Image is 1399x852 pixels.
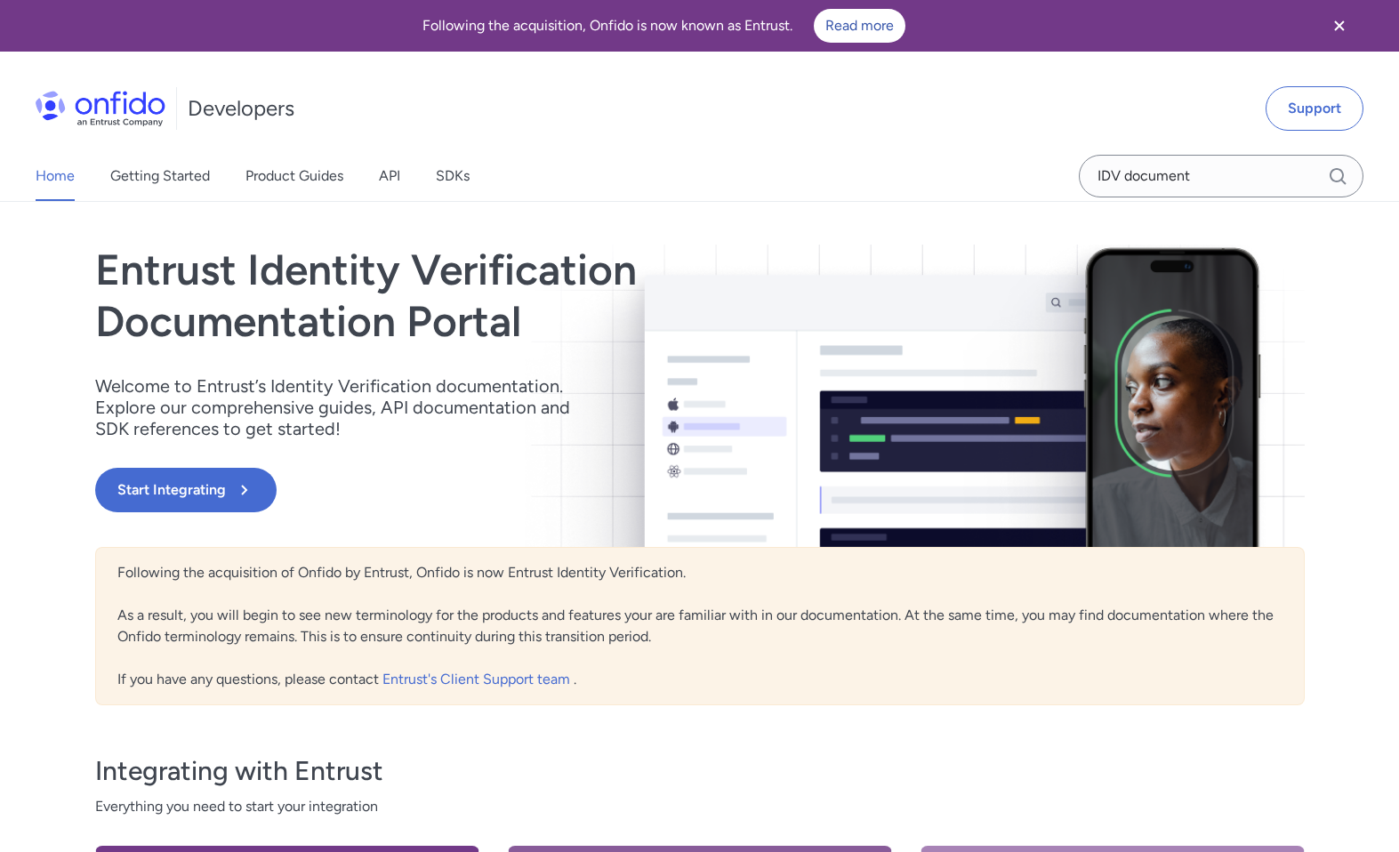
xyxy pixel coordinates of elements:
img: Onfido Logo [36,91,165,126]
div: Following the acquisition, Onfido is now known as Entrust. [21,9,1307,43]
a: Support [1266,86,1363,131]
h1: Entrust Identity Verification Documentation Portal [95,245,942,347]
button: Close banner [1307,4,1372,48]
button: Start Integrating [95,468,277,512]
a: SDKs [436,151,470,201]
p: Welcome to Entrust’s Identity Verification documentation. Explore our comprehensive guides, API d... [95,375,593,439]
div: Following the acquisition of Onfido by Entrust, Onfido is now Entrust Identity Verification. As a... [95,547,1305,705]
a: Getting Started [110,151,210,201]
h3: Integrating with Entrust [95,753,1305,789]
span: Everything you need to start your integration [95,796,1305,817]
a: API [379,151,400,201]
a: Entrust's Client Support team [382,671,574,687]
input: Onfido search input field [1079,155,1363,197]
h1: Developers [188,94,294,123]
a: Home [36,151,75,201]
a: Read more [814,9,905,43]
a: Start Integrating [95,468,942,512]
a: Product Guides [245,151,343,201]
svg: Close banner [1329,15,1350,36]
